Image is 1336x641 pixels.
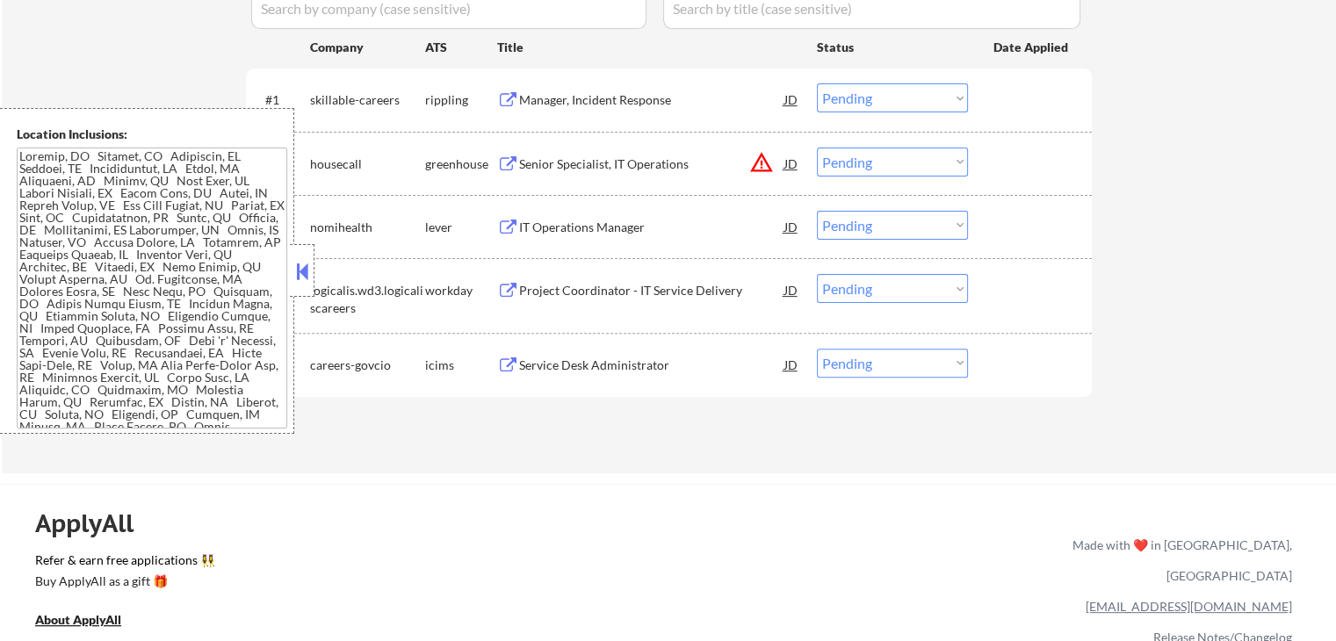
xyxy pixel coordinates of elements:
div: Title [497,39,800,56]
div: Location Inclusions: [17,126,287,143]
div: Service Desk Administrator [519,357,784,374]
u: About ApplyAll [35,612,121,627]
div: icims [425,357,497,374]
a: Refer & earn free applications 👯‍♀️ [35,554,705,573]
div: Senior Specialist, IT Operations [519,155,784,173]
div: lever [425,219,497,236]
div: Date Applied [993,39,1071,56]
div: JD [783,148,800,179]
div: #1 [265,91,296,109]
div: rippling [425,91,497,109]
a: About ApplyAll [35,611,146,633]
div: careers-govcio [310,357,425,374]
div: housecall [310,155,425,173]
div: Buy ApplyAll as a gift 🎁 [35,575,211,587]
div: JD [783,83,800,115]
div: JD [783,211,800,242]
div: ApplyAll [35,508,154,538]
div: nomihealth [310,219,425,236]
div: skillable-careers [310,91,425,109]
div: Made with ❤️ in [GEOGRAPHIC_DATA], [GEOGRAPHIC_DATA] [1065,529,1292,591]
div: greenhouse [425,155,497,173]
button: warning_amber [749,150,774,175]
div: Company [310,39,425,56]
div: JD [783,349,800,380]
a: Buy ApplyAll as a gift 🎁 [35,573,211,594]
a: [EMAIL_ADDRESS][DOMAIN_NAME] [1086,599,1292,614]
div: ATS [425,39,497,56]
div: IT Operations Manager [519,219,784,236]
div: Manager, Incident Response [519,91,784,109]
div: Status [817,31,968,62]
div: logicalis.wd3.logicaliscareers [310,282,425,316]
div: workday [425,282,497,299]
div: JD [783,274,800,306]
div: Project Coordinator - IT Service Delivery [519,282,784,299]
